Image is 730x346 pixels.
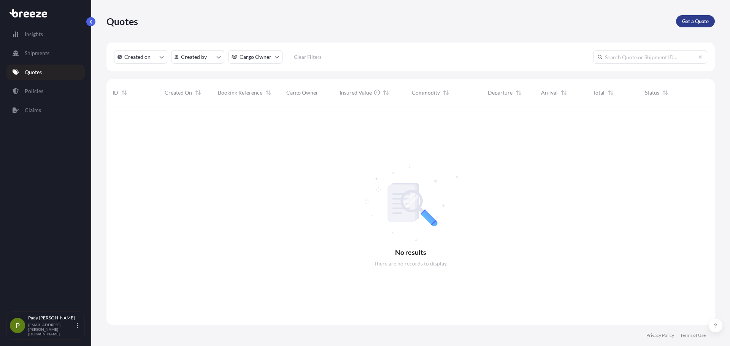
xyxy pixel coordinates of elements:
[28,315,75,321] p: Pady [PERSON_NAME]
[218,89,262,96] span: Booking Reference
[412,89,440,96] span: Commodity
[514,88,523,97] button: Sort
[294,53,322,61] p: Clear Filters
[441,88,451,97] button: Sort
[106,15,138,27] p: Quotes
[381,88,390,97] button: Sort
[181,53,207,61] p: Created by
[25,49,49,57] p: Shipments
[593,89,605,96] span: Total
[286,51,329,63] button: Clear Filters
[541,89,558,96] span: Arrival
[676,15,715,27] a: Get a Quote
[171,50,224,64] button: createdBy Filter options
[120,88,129,97] button: Sort
[6,27,85,42] a: Insights
[25,68,42,76] p: Quotes
[28,322,75,336] p: [EMAIL_ADDRESS][PERSON_NAME][DOMAIN_NAME]
[228,50,282,64] button: cargoOwner Filter options
[124,53,151,61] p: Created on
[606,88,615,97] button: Sort
[6,103,85,118] a: Claims
[240,53,271,61] p: Cargo Owner
[6,84,85,99] a: Policies
[194,88,203,97] button: Sort
[680,332,706,338] a: Terms of Use
[488,89,513,96] span: Departure
[6,65,85,80] a: Quotes
[114,50,167,64] button: createdOn Filter options
[593,50,707,64] input: Search Quote or Shipment ID...
[661,88,670,97] button: Sort
[6,46,85,61] a: Shipments
[25,30,43,38] p: Insights
[682,17,709,25] p: Get a Quote
[113,89,118,96] span: ID
[16,322,20,329] span: P
[559,88,568,97] button: Sort
[165,89,192,96] span: Created On
[340,89,372,96] span: Insured Value
[25,87,43,95] p: Policies
[286,89,318,96] span: Cargo Owner
[264,88,273,97] button: Sort
[646,332,674,338] a: Privacy Policy
[645,89,659,96] span: Status
[25,106,41,114] p: Claims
